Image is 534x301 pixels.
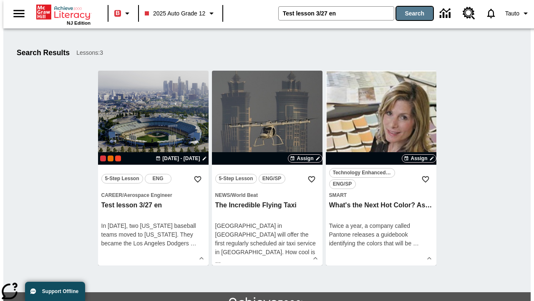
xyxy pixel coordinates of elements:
[329,192,347,198] span: Smart
[215,174,257,184] button: 5-Step Lesson
[333,180,352,189] span: ENG/SP
[145,174,171,184] button: ENG
[329,201,433,210] h3: What's the Next Hot Color? Ask Pantone
[288,154,322,163] button: Assign Choose Dates
[36,3,91,26] div: Home
[402,154,436,163] button: Assign Choose Dates
[396,7,433,20] button: Search
[304,172,319,187] button: Add to Favorites
[329,191,433,199] span: Topic: Smart/null
[115,156,121,161] div: Test 1
[42,288,78,294] span: Support Offline
[141,6,220,21] button: Class: 2025 Auto Grade 12, Select your class
[7,1,31,26] button: Open side menu
[326,71,436,265] div: lesson details
[105,174,139,183] span: 5-Step Lesson
[215,192,230,198] span: News
[101,174,143,184] button: 5-Step Lesson
[435,2,458,25] a: Data Center
[17,48,70,57] h1: Search Results
[219,174,253,183] span: 5-Step Lesson
[329,222,433,248] div: Twice a year, a company called Pantone releases a guidebook identifying the colors that will be
[418,172,433,187] button: Add to Favorites
[262,174,281,183] span: ENG/SP
[101,201,205,210] h3: Test lesson 3/27 en
[279,7,394,20] input: search field
[505,9,519,18] span: Tauto
[145,9,205,18] span: 2025 Auto Grade 12
[259,174,285,184] button: ENG/SP
[101,222,205,248] div: In [DATE], two [US_STATE] baseball teams moved to [US_STATE]. They became the Los Angeles Dodgers
[108,156,113,161] div: OL 2025 Auto Grade 12
[101,192,123,198] span: Career
[215,191,319,199] span: Topic: News/World Beat
[411,155,427,162] span: Assign
[116,8,120,18] span: B
[153,174,164,183] span: ENG
[100,156,106,161] div: Current Class
[458,2,480,25] a: Resource Center, Will open in new tab
[423,252,436,265] button: Show Details
[25,282,85,301] button: Support Offline
[502,6,534,21] button: Profile/Settings
[297,155,313,162] span: Assign
[329,179,356,189] button: ENG/SP
[67,20,91,26] span: NJ Edition
[230,192,232,198] span: /
[413,240,419,247] span: …
[154,155,208,162] button: Sep 13 - Sep 13 Choose Dates
[309,252,322,265] button: Show Details
[111,6,136,21] button: Boost Class color is red. Change class color
[190,172,205,187] button: Add to Favorites
[195,252,208,265] button: Show Details
[191,240,196,247] span: …
[232,192,258,198] span: World Beat
[36,4,91,20] a: Home
[98,71,209,265] div: lesson details
[162,155,200,162] span: [DATE] - [DATE]
[122,192,123,198] span: /
[215,222,319,265] div: [GEOGRAPHIC_DATA] in [GEOGRAPHIC_DATA] will offer the first regularly scheduled air taxi service ...
[101,191,205,199] span: Topic: Career/Aerospace Engineer
[480,3,502,24] a: Notifications
[333,168,391,177] span: Technology Enhanced Item
[76,48,103,57] span: Lessons : 3
[329,168,395,178] button: Technology Enhanced Item
[124,192,172,198] span: Aerospace Engineer
[215,201,319,210] h3: The Incredible Flying Taxi
[212,71,322,265] div: lesson details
